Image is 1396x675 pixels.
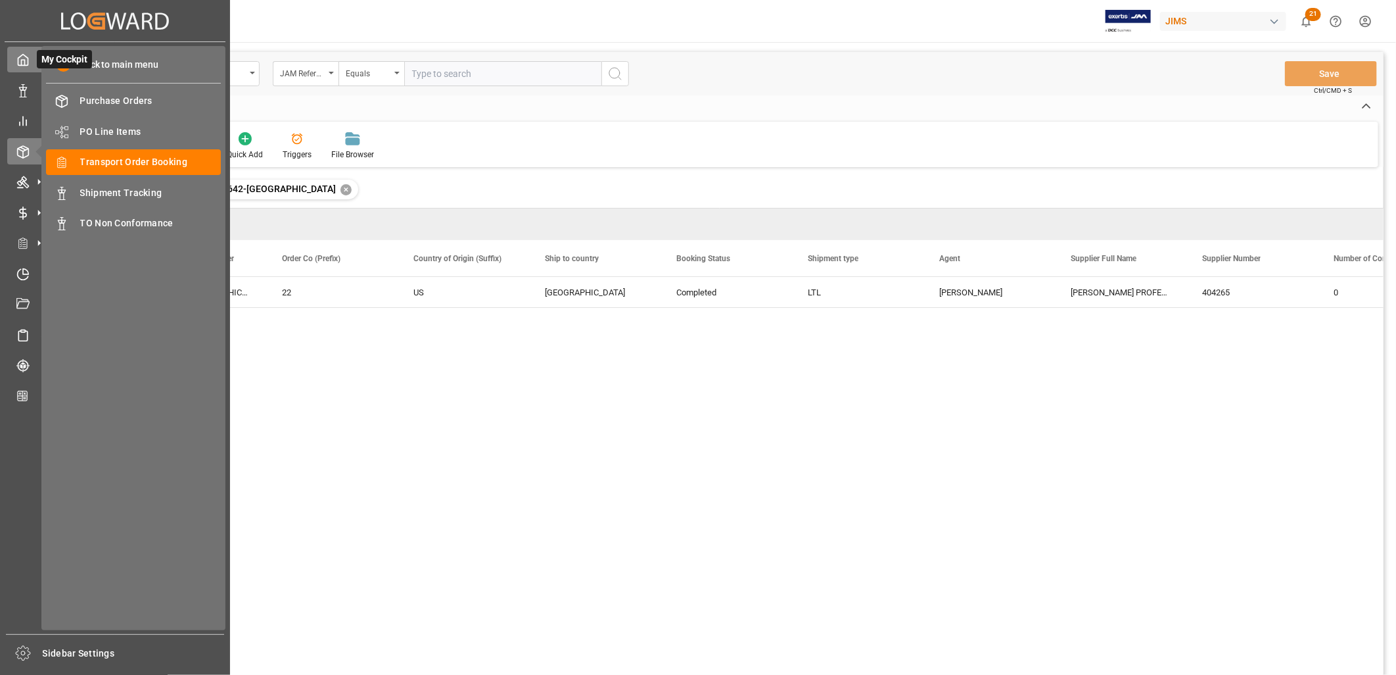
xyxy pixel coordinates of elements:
[7,383,223,409] a: CO2 Calculator
[413,278,513,308] div: US
[203,184,336,194] span: 22-10642-[GEOGRAPHIC_DATA]
[282,278,382,308] div: 22
[80,94,221,108] span: Purchase Orders
[7,261,223,286] a: Timeslot Management V2
[808,278,908,308] div: LTL
[227,149,263,161] div: Quick Add
[7,108,223,134] a: My Reports
[7,322,223,347] a: Sailing Schedules
[7,77,223,103] a: Data Management
[939,278,1039,308] div: [PERSON_NAME]
[1321,7,1351,36] button: Help Center
[676,254,730,263] span: Booking Status
[280,64,325,80] div: JAM Reference Number
[1160,9,1291,34] button: JIMS
[37,50,92,68] span: My Cockpit
[1314,86,1352,95] span: Ctrl/CMD + S
[1305,8,1321,21] span: 21
[283,149,312,161] div: Triggers
[46,211,221,236] a: TO Non Conformance
[43,647,225,661] span: Sidebar Settings
[46,180,221,205] a: Shipment Tracking
[808,254,858,263] span: Shipment type
[545,254,599,263] span: Ship to country
[1186,277,1318,307] div: 404265
[1105,10,1151,33] img: Exertis%20JAM%20-%20Email%20Logo.jpg_1722504956.jpg
[1160,12,1286,31] div: JIMS
[80,125,221,139] span: PO Line Items
[346,64,390,80] div: Equals
[80,186,221,200] span: Shipment Tracking
[80,155,221,169] span: Transport Order Booking
[1055,277,1186,307] div: [PERSON_NAME] PROFESSIONAL, INC - 212
[80,216,221,230] span: TO Non Conformance
[413,254,501,263] span: Country of Origin (Suffix)
[273,61,338,86] button: open menu
[340,184,352,195] div: ✕
[7,47,223,72] a: My CockpitMy Cockpit
[46,88,221,114] a: Purchase Orders
[404,61,601,86] input: Type to search
[939,254,960,263] span: Agent
[338,61,404,86] button: open menu
[601,61,629,86] button: search button
[46,118,221,144] a: PO Line Items
[1285,61,1377,86] button: Save
[1291,7,1321,36] button: show 21 new notifications
[282,254,340,263] span: Order Co (Prefix)
[331,149,374,161] div: File Browser
[46,149,221,175] a: Transport Order Booking
[1202,254,1261,263] span: Supplier Number
[1071,254,1136,263] span: Supplier Full Name
[676,278,776,308] div: Completed
[7,291,223,317] a: Document Management
[545,278,645,308] div: [GEOGRAPHIC_DATA]
[70,58,159,72] span: Back to main menu
[7,353,223,378] a: Tracking Shipment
